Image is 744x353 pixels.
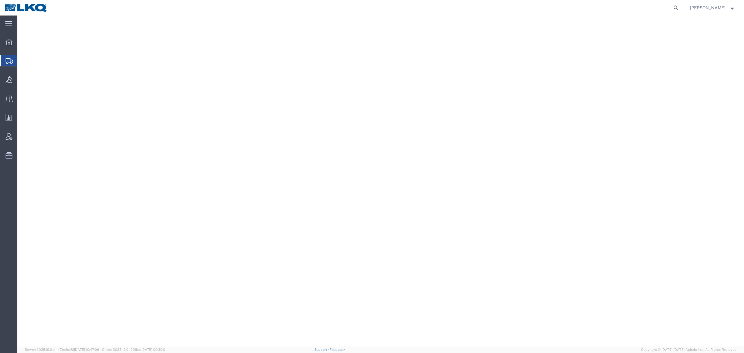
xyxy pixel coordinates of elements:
a: Support [314,348,330,351]
button: [PERSON_NAME] [690,4,736,11]
span: Kenneth Tatum [690,4,725,11]
img: logo [4,3,48,12]
span: Client: 2025.19.0-129fbcf [102,348,166,351]
a: Feedback [330,348,345,351]
span: Server: 2025.19.0-d447cefac8f [25,348,99,351]
span: Copyright © [DATE]-[DATE] Agistix Inc., All Rights Reserved [641,347,737,352]
iframe: FS Legacy Container [17,16,744,346]
span: [DATE] 10:47:06 [74,348,99,351]
span: [DATE] 09:39:01 [141,348,166,351]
